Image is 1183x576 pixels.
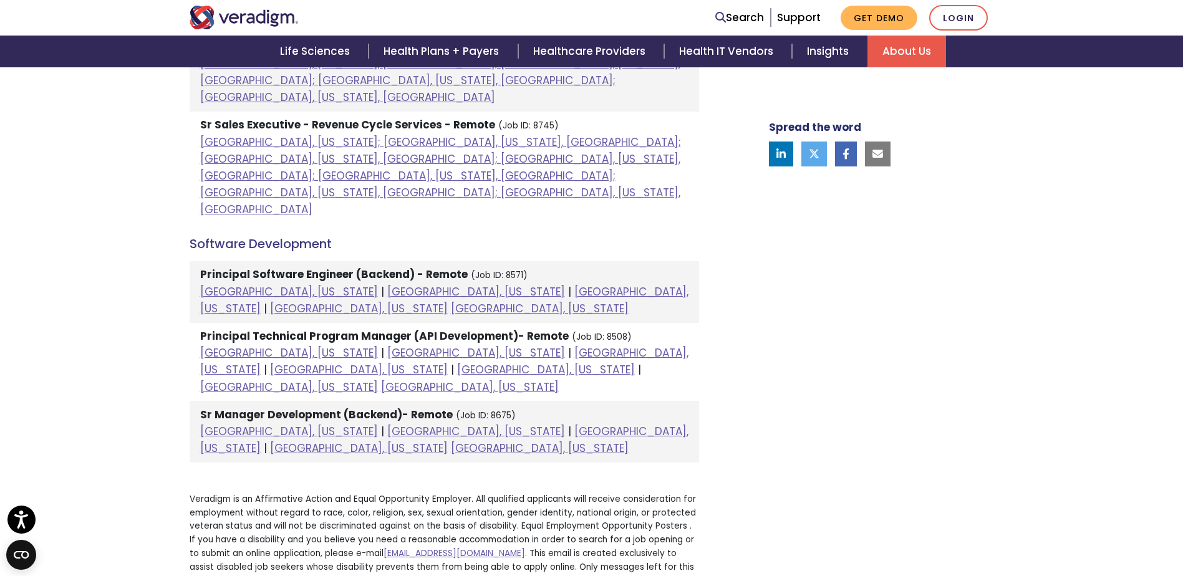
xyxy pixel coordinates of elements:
small: (Job ID: 8571) [471,269,528,281]
a: [GEOGRAPHIC_DATA], [US_STATE]; [GEOGRAPHIC_DATA], [US_STATE], [GEOGRAPHIC_DATA]; [GEOGRAPHIC_DATA... [200,135,681,218]
strong: Sr Manager Development (Backend)- Remote [200,407,453,422]
a: [GEOGRAPHIC_DATA], [US_STATE] [387,345,565,360]
a: [GEOGRAPHIC_DATA], [US_STATE] [451,301,629,316]
a: Health IT Vendors [664,36,792,67]
strong: Sr Sales Executive - Revenue Cycle Services - Remote [200,117,495,132]
a: [GEOGRAPHIC_DATA], [US_STATE] [200,424,378,439]
a: Support [777,10,821,25]
span: | [381,284,384,299]
span: | [381,424,384,439]
a: [GEOGRAPHIC_DATA], [US_STATE] [200,345,378,360]
a: [GEOGRAPHIC_DATA], [US_STATE] [200,284,688,316]
span: | [638,362,641,377]
a: [GEOGRAPHIC_DATA], [US_STATE] [270,441,448,456]
a: Login [929,5,988,31]
a: Insights [792,36,867,67]
span: | [264,301,267,316]
a: [GEOGRAPHIC_DATA], [US_STATE] [457,362,635,377]
a: [EMAIL_ADDRESS][DOMAIN_NAME] [384,547,525,559]
a: [GEOGRAPHIC_DATA], [US_STATE] [387,424,565,439]
strong: Principal Software Engineer (Backend) - Remote [200,267,468,282]
strong: Principal Technical Program Manager (API Development)- Remote [200,329,569,343]
span: | [264,362,267,377]
img: Veradigm logo [190,6,299,29]
a: [GEOGRAPHIC_DATA], [US_STATE] [270,362,448,377]
small: (Job ID: 8508) [572,331,632,343]
a: Health Plans + Payers [369,36,518,67]
small: (Job ID: 8745) [498,120,559,132]
span: | [264,441,267,456]
strong: Spread the word [769,120,861,135]
h4: Software Development [190,236,699,251]
span: | [568,424,571,439]
small: (Job ID: 8675) [456,410,516,421]
span: | [451,362,454,377]
span: | [381,345,384,360]
a: [GEOGRAPHIC_DATA], [US_STATE] [387,284,565,299]
span: | [568,345,571,360]
a: Life Sciences [265,36,369,67]
span: | [568,284,571,299]
button: Open CMP widget [6,540,36,570]
a: Search [715,9,764,26]
a: [GEOGRAPHIC_DATA], [US_STATE] [270,301,448,316]
a: [GEOGRAPHIC_DATA], [US_STATE] [381,380,559,395]
a: [GEOGRAPHIC_DATA], [US_STATE] [451,441,629,456]
a: Healthcare Providers [518,36,664,67]
a: About Us [867,36,946,67]
a: [GEOGRAPHIC_DATA], [US_STATE] [200,284,378,299]
a: Get Demo [841,6,917,30]
a: [GEOGRAPHIC_DATA], [US_STATE] [200,380,378,395]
